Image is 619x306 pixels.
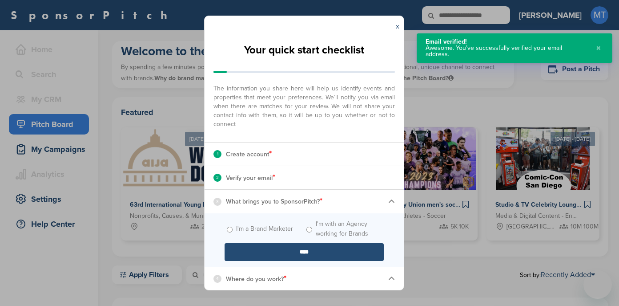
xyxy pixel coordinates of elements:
p: Where do you work? [226,273,286,285]
label: I'm with an Agency working for Brands [316,219,384,239]
span: The information you share here will help us identify events and properties that meet your prefere... [213,80,395,129]
div: 1 [213,150,221,158]
h2: Your quick start checklist [244,41,364,60]
div: Awesome. You’ve successfully verified your email address. [426,45,587,57]
button: Close [594,39,603,57]
label: I'm a Brand Marketer [236,224,293,234]
p: Verify your email [226,172,275,184]
a: x [396,22,399,31]
p: What brings you to SponsorPitch? [226,196,322,207]
div: Email verified! [426,39,587,45]
div: 4 [213,275,221,283]
img: Checklist arrow 1 [388,275,395,282]
p: Create account [226,148,272,160]
iframe: Button to launch messaging window [583,270,612,299]
div: 3 [213,198,221,206]
div: 2 [213,174,221,182]
img: Checklist arrow 1 [388,198,395,205]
